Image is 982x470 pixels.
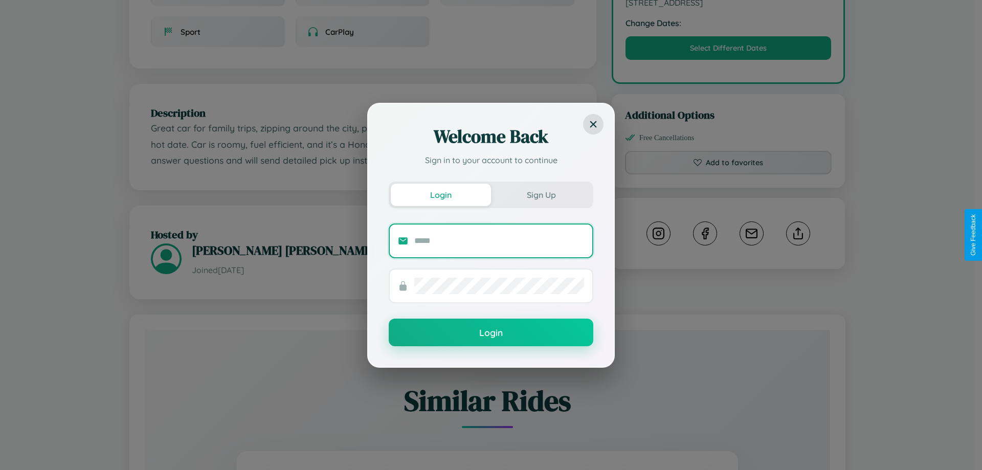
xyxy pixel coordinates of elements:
[389,154,593,166] p: Sign in to your account to continue
[970,214,977,256] div: Give Feedback
[391,184,491,206] button: Login
[389,319,593,346] button: Login
[491,184,591,206] button: Sign Up
[389,124,593,149] h2: Welcome Back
